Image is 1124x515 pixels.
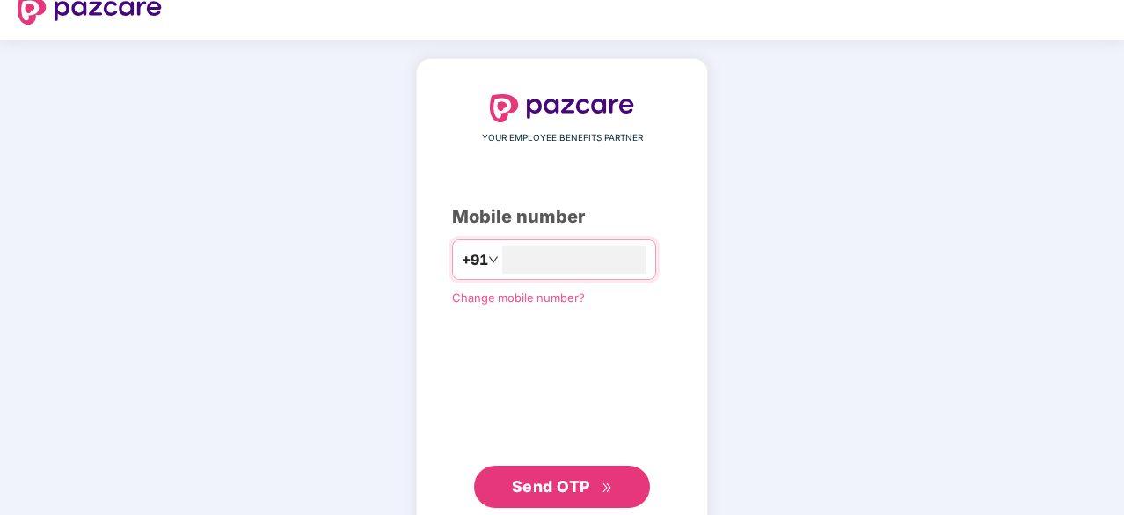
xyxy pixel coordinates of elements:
a: Change mobile number? [452,291,585,305]
span: YOUR EMPLOYEE BENEFITS PARTNER [482,131,643,145]
span: down [488,254,499,265]
span: double-right [602,482,613,494]
span: Send OTP [512,477,590,496]
button: Send OTPdouble-right [474,466,650,508]
div: Mobile number [452,203,672,231]
img: logo [490,94,634,122]
span: +91 [462,249,488,271]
